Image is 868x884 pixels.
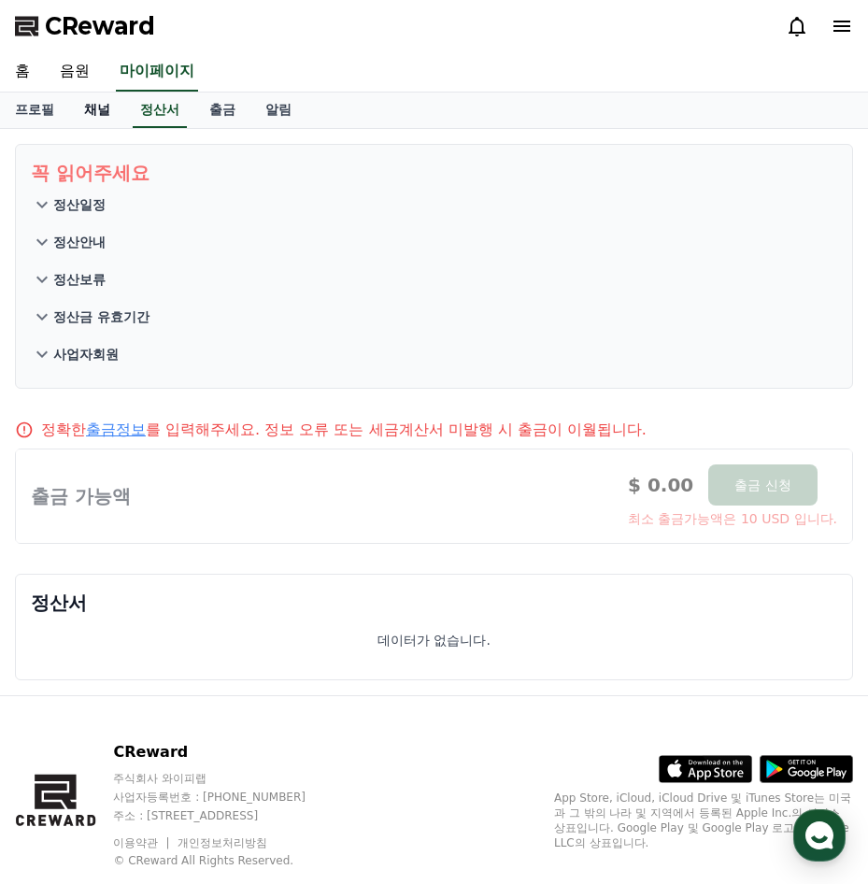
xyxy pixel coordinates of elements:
[31,223,837,261] button: 정산안내
[113,836,172,849] a: 이용약관
[31,186,837,223] button: 정산일정
[113,808,341,823] p: 주소 : [STREET_ADDRESS]
[31,160,837,186] p: 꼭 읽어주세요
[15,11,155,41] a: CReward
[69,93,125,128] a: 채널
[45,52,105,92] a: 음원
[31,335,837,373] button: 사업자회원
[377,631,491,649] p: 데이터가 없습니다.
[289,620,311,635] span: 설정
[45,11,155,41] span: CReward
[250,93,306,128] a: 알림
[241,592,359,639] a: 설정
[53,233,106,251] p: 정산안내
[178,836,267,849] a: 개인정보처리방침
[113,741,341,763] p: CReward
[554,791,853,850] p: App Store, iCloud, iCloud Drive 및 iTunes Store는 미국과 그 밖의 나라 및 지역에서 등록된 Apple Inc.의 서비스 상표입니다. Goo...
[113,790,341,805] p: 사업자등록번호 : [PHONE_NUMBER]
[53,345,119,364] p: 사업자회원
[171,621,193,636] span: 대화
[31,590,837,616] p: 정산서
[59,620,70,635] span: 홈
[194,93,250,128] a: 출금
[53,195,106,214] p: 정산일정
[41,419,647,441] p: 정확한 를 입력해주세요. 정보 오류 또는 세금계산서 미발행 시 출금이 이월됩니다.
[116,52,198,92] a: 마이페이지
[123,592,241,639] a: 대화
[53,307,149,326] p: 정산금 유효기간
[53,270,106,289] p: 정산보류
[6,592,123,639] a: 홈
[113,771,341,786] p: 주식회사 와이피랩
[31,298,837,335] button: 정산금 유효기간
[113,853,341,868] p: © CReward All Rights Reserved.
[133,93,187,128] a: 정산서
[86,421,146,438] a: 출금정보
[31,261,837,298] button: 정산보류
